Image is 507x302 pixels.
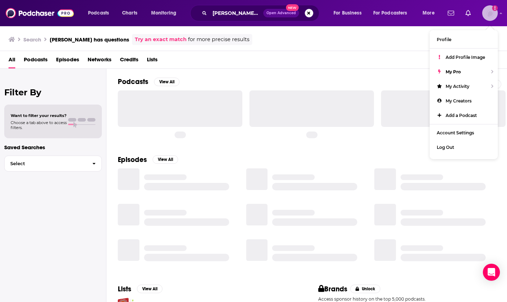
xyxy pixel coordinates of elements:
button: Unlock [350,285,380,293]
a: Podcasts [24,54,48,68]
button: View All [153,155,178,164]
h2: Episodes [118,155,147,164]
a: My Creators [430,94,498,108]
a: ListsView All [118,285,162,293]
a: Networks [88,54,111,68]
input: Search podcasts, credits, & more... [210,7,263,19]
span: for more precise results [188,35,249,44]
div: Search podcasts, credits, & more... [197,5,326,21]
button: View All [154,78,180,86]
span: For Podcasters [373,8,407,18]
a: Show notifications dropdown [463,7,474,19]
span: Logged in as LoriBecker [482,5,498,21]
button: Show profile menu [482,5,498,21]
span: New [286,4,299,11]
button: open menu [146,7,186,19]
span: For Business [334,8,362,18]
button: Open AdvancedNew [263,9,299,17]
svg: Add a profile image [492,5,498,11]
a: Lists [147,54,158,68]
a: Credits [120,54,138,68]
span: Charts [122,8,137,18]
a: PodcastsView All [118,77,180,86]
span: Podcasts [88,8,109,18]
button: View All [137,285,162,293]
a: Add a Podcast [430,108,498,123]
a: Account Settings [430,125,498,140]
h3: Search [23,36,41,43]
img: User Profile [482,5,498,21]
button: open menu [329,7,370,19]
p: Access sponsor history on the top 5,000 podcasts. [318,296,496,302]
h2: Podcasts [118,77,148,86]
button: open menu [418,7,443,19]
div: Open Intercom Messenger [483,264,500,281]
img: Podchaser - Follow, Share and Rate Podcasts [6,6,74,20]
span: More [423,8,435,18]
a: Add Profile Image [430,50,498,65]
ul: Show profile menu [430,30,498,159]
a: Try an exact match [135,35,187,44]
span: Select [5,161,87,166]
span: Choose a tab above to access filters. [11,120,67,130]
span: Add Profile Image [446,55,485,60]
span: My Pro [446,69,461,74]
span: Open Advanced [266,11,296,15]
span: Log Out [437,145,454,150]
h2: Lists [118,285,131,293]
span: Want to filter your results? [11,113,67,118]
a: All [9,54,15,68]
p: Saved Searches [4,144,102,151]
span: My Activity [446,84,469,89]
h3: [PERSON_NAME] has questions [50,36,129,43]
span: Profile [437,37,451,42]
a: Charts [117,7,142,19]
h2: Brands [318,285,348,293]
span: Monitoring [151,8,176,18]
button: open menu [83,7,118,19]
button: open menu [369,7,418,19]
span: Account Settings [437,130,474,135]
a: Show notifications dropdown [445,7,457,19]
span: My Creators [446,98,472,104]
button: Select [4,156,102,172]
h2: Filter By [4,87,102,97]
span: Add a Podcast [446,113,477,118]
a: Profile [430,32,498,47]
a: Episodes [56,54,79,68]
a: EpisodesView All [118,155,178,164]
